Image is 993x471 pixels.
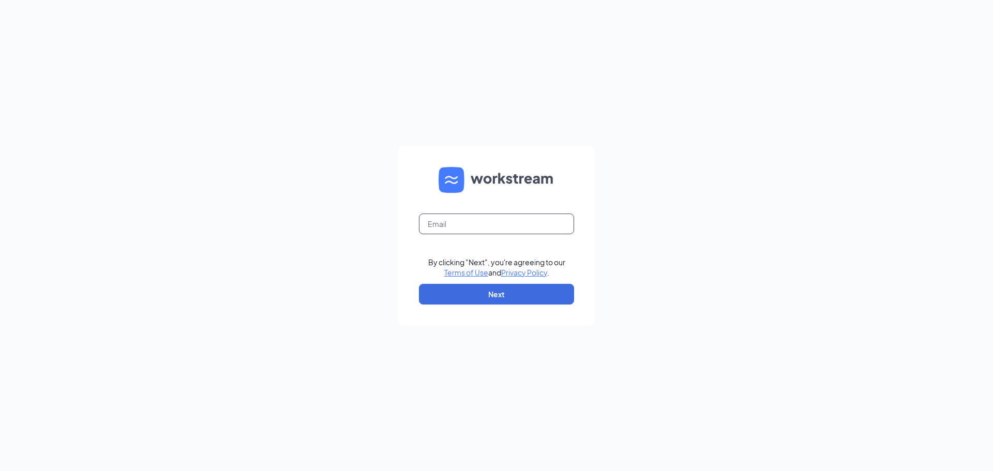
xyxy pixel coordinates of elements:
[439,167,554,193] img: WS logo and Workstream text
[444,268,488,277] a: Terms of Use
[419,284,574,305] button: Next
[419,214,574,234] input: Email
[501,268,547,277] a: Privacy Policy
[428,257,565,278] div: By clicking "Next", you're agreeing to our and .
